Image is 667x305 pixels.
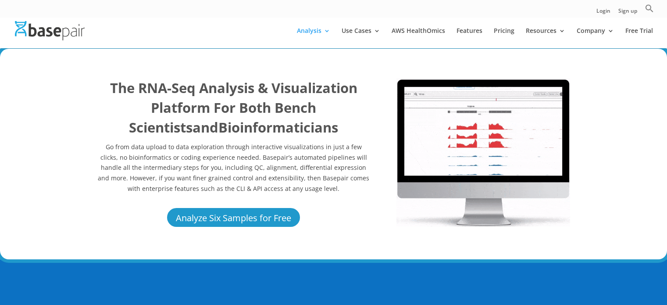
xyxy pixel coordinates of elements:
[110,79,357,136] b: The RNA-Seq Analysis & Visualization Platform For Both Bench Scientists
[645,4,654,18] a: Search Icon Link
[645,4,654,13] svg: Search
[625,28,653,48] a: Free Trial
[97,142,371,194] p: Go from data upload to data exploration through interactive visualizations in just a few clicks, ...
[526,28,565,48] a: Resources
[218,118,338,136] b: Bioinformaticians
[596,8,610,18] a: Login
[15,21,85,40] img: Basepair
[494,28,514,48] a: Pricing
[297,28,330,48] a: Analysis
[166,207,301,228] a: Analyze Six Samples for Free
[577,28,614,48] a: Company
[618,8,637,18] a: Sign up
[193,118,218,136] b: and
[342,28,380,48] a: Use Cases
[392,28,445,48] a: AWS HealthOmics
[396,78,570,226] img: RNA Seq 2022
[457,28,482,48] a: Features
